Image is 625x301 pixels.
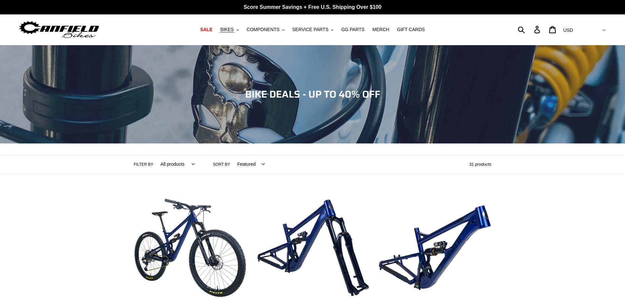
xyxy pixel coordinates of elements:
[521,22,538,37] input: Search
[341,27,365,32] span: GG PARTS
[247,27,280,32] span: COMPONENTS
[372,27,389,32] span: MERCH
[469,162,491,167] span: 31 products
[213,161,230,167] label: Sort by
[369,25,392,34] a: MERCH
[18,19,100,40] img: Canfield Bikes
[289,25,337,34] button: SERVICE PARTS
[134,161,154,167] label: Filter by
[220,27,234,32] span: BIKES
[338,25,368,34] a: GG PARTS
[394,25,428,34] a: GIFT CARDS
[243,25,288,34] button: COMPONENTS
[397,27,425,32] span: GIFT CARDS
[217,25,242,34] button: BIKES
[200,27,212,32] span: SALE
[197,25,216,34] a: SALE
[245,86,380,102] span: BIKE DEALS - UP TO 40% OFF
[292,27,328,32] span: SERVICE PARTS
